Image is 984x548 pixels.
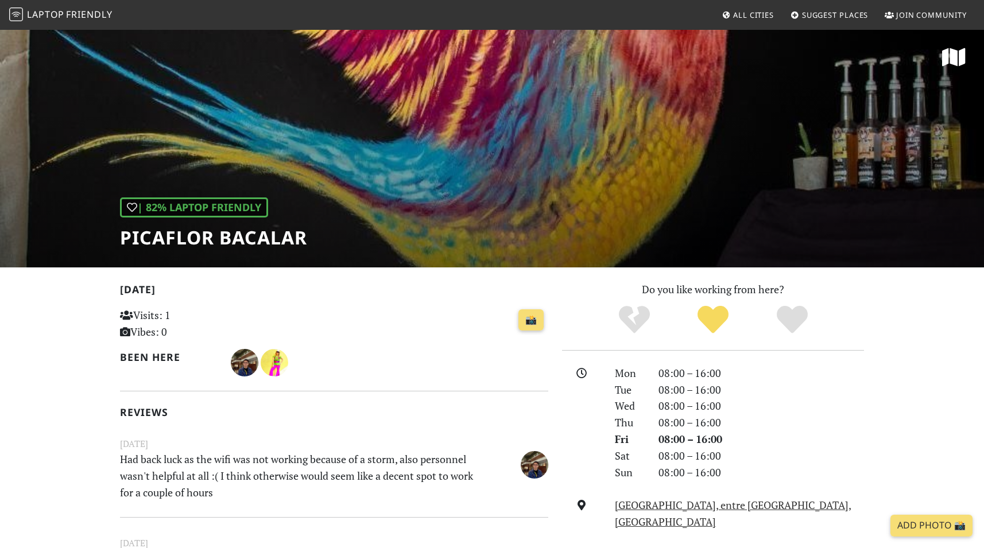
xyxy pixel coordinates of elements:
[652,382,871,398] div: 08:00 – 16:00
[120,406,548,418] h2: Reviews
[608,431,652,448] div: Fri
[113,437,555,451] small: [DATE]
[615,498,851,528] a: [GEOGRAPHIC_DATA], entre [GEOGRAPHIC_DATA], [GEOGRAPHIC_DATA]
[27,8,64,21] span: Laptop
[802,10,869,20] span: Suggest Places
[733,10,774,20] span: All Cities
[652,398,871,414] div: 08:00 – 16:00
[562,281,864,298] p: Do you like working from here?
[231,349,258,376] img: 3194-cesar.jpg
[652,414,871,431] div: 08:00 – 16:00
[120,351,217,363] h2: Been here
[608,365,652,382] div: Mon
[786,5,873,25] a: Suggest Places
[608,464,652,481] div: Sun
[261,355,288,368] span: Katrina Julia
[521,456,548,470] span: Cesar Hernandez
[753,304,832,336] div: Definitely!
[120,227,307,248] h1: Picaflor Bacalar
[120,283,548,300] h2: [DATE]
[595,304,674,336] div: No
[120,307,254,340] p: Visits: 1 Vibes: 0
[608,382,652,398] div: Tue
[608,398,652,414] div: Wed
[652,431,871,448] div: 08:00 – 16:00
[66,8,112,21] span: Friendly
[521,451,548,479] img: 3194-cesar.jpg
[9,7,23,21] img: LaptopFriendly
[652,464,871,481] div: 08:00 – 16:00
[608,448,652,464] div: Sat
[896,10,967,20] span: Join Community
[120,197,268,217] div: | 82% Laptop Friendly
[113,451,482,500] p: Had back luck as the wifi was not working because of a storm, also personnel wasn't helpful at al...
[9,5,113,25] a: LaptopFriendly LaptopFriendly
[717,5,778,25] a: All Cities
[231,355,261,368] span: Cesar Hernandez
[652,448,871,464] div: 08:00 – 16:00
[880,5,971,25] a: Join Community
[673,304,753,336] div: Yes
[518,309,544,331] a: 📸
[890,515,973,537] a: Add Photo 📸
[652,365,871,382] div: 08:00 – 16:00
[261,349,288,376] img: 2226-katrina.jpg
[608,414,652,431] div: Thu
